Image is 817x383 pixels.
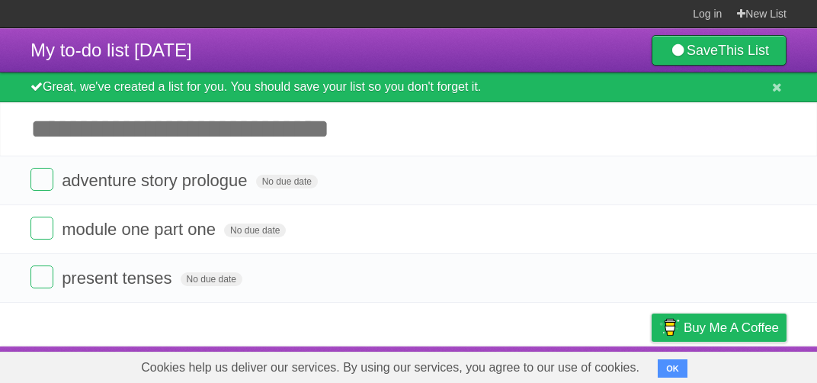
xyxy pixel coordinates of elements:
span: No due date [256,175,318,188]
span: adventure story prologue [62,171,251,190]
span: Buy me a coffee [684,314,779,341]
label: Done [30,266,53,288]
a: About [449,350,481,379]
span: No due date [224,224,286,237]
span: module one part one [62,220,219,239]
a: Developers [499,350,561,379]
label: Done [30,217,53,240]
a: Suggest a feature [690,350,787,379]
a: SaveThis List [652,35,787,66]
span: present tenses [62,269,175,288]
a: Privacy [632,350,671,379]
span: My to-do list [DATE] [30,40,192,60]
b: This List [718,43,769,58]
span: No due date [181,272,242,286]
label: Done [30,168,53,191]
a: Buy me a coffee [652,314,787,342]
span: Cookies help us deliver our services. By using our services, you agree to our use of cookies. [126,352,655,383]
a: Terms [580,350,614,379]
button: OK [658,359,687,378]
img: Buy me a coffee [659,314,680,340]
